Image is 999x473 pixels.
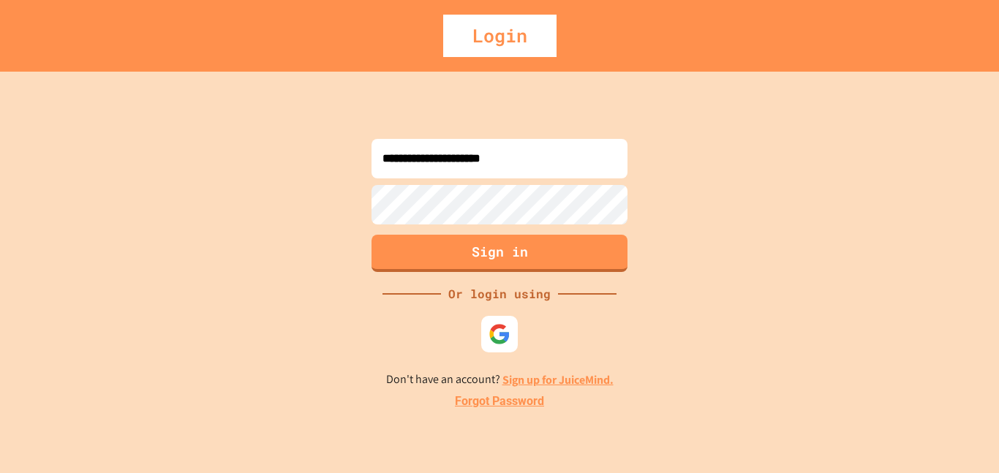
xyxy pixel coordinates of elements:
[372,235,627,272] button: Sign in
[502,372,614,387] a: Sign up for JuiceMind.
[443,15,557,57] div: Login
[441,285,558,303] div: Or login using
[489,323,510,345] img: google-icon.svg
[455,393,544,410] a: Forgot Password
[386,371,614,389] p: Don't have an account?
